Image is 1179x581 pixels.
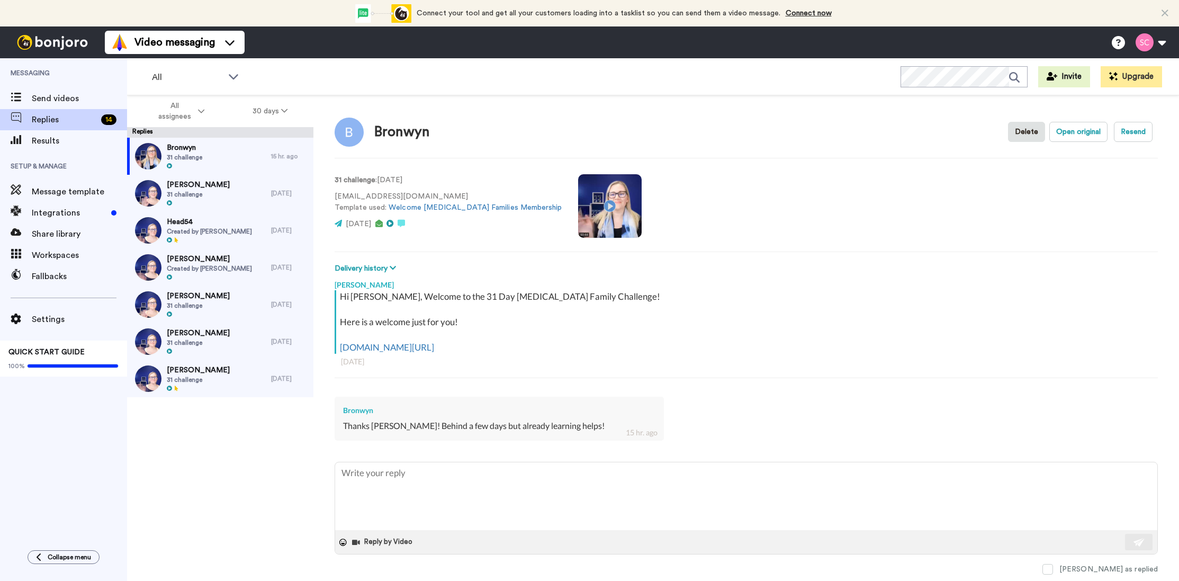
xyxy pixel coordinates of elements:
[111,34,128,51] img: vm-color.svg
[1114,122,1153,142] button: Resend
[32,313,127,326] span: Settings
[335,191,562,213] p: [EMAIL_ADDRESS][DOMAIN_NAME] Template used:
[8,348,85,356] span: QUICK START GUIDE
[167,142,202,153] span: Bronwyn
[101,114,116,125] div: 14
[127,127,313,138] div: Replies
[1008,122,1045,142] button: Delete
[417,10,780,17] span: Connect your tool and get all your customers loading into a tasklist so you can send them a video...
[167,365,230,376] span: [PERSON_NAME]
[167,301,230,310] span: 31 challenge
[135,365,161,392] img: 14e50240-0749-4014-b0cb-2a30016a832f-thumb.jpg
[1101,66,1162,87] button: Upgrade
[271,263,308,272] div: [DATE]
[167,328,230,338] span: [PERSON_NAME]
[340,342,434,353] a: [DOMAIN_NAME][URL]
[335,176,375,184] strong: 31 challenge
[346,220,371,228] span: [DATE]
[1059,564,1158,575] div: [PERSON_NAME] as replied
[335,175,562,186] p: : [DATE]
[335,263,399,274] button: Delivery history
[127,138,313,175] a: Bronwyn31 challenge15 hr. ago
[127,212,313,249] a: Head54Created by [PERSON_NAME][DATE]
[1049,122,1108,142] button: Open original
[127,249,313,286] a: [PERSON_NAME]Created by [PERSON_NAME][DATE]
[32,249,127,262] span: Workspaces
[32,270,127,283] span: Fallbacks
[127,286,313,323] a: [PERSON_NAME]31 challenge[DATE]
[32,135,127,147] span: Results
[167,254,252,264] span: [PERSON_NAME]
[343,420,655,432] div: Thanks [PERSON_NAME]! Behind a few days but already learning helps!
[135,328,161,355] img: 3900969a-d055-4dff-a80d-0c7e7e175917-thumb.jpg
[271,337,308,346] div: [DATE]
[271,226,308,235] div: [DATE]
[167,153,202,162] span: 31 challenge
[32,113,97,126] span: Replies
[389,204,562,211] a: Welcome [MEDICAL_DATA] Families Membership
[271,300,308,309] div: [DATE]
[167,227,252,236] span: Created by [PERSON_NAME]
[353,4,411,23] div: animation
[32,92,127,105] span: Send videos
[351,534,416,550] button: Reply by Video
[271,374,308,383] div: [DATE]
[167,376,230,384] span: 31 challenge
[135,291,161,318] img: 3e3730bd-7e69-4e03-8b7e-c050c91f8fac-thumb.jpg
[335,274,1158,290] div: [PERSON_NAME]
[167,190,230,199] span: 31 challenge
[127,323,313,360] a: [PERSON_NAME]31 challenge[DATE]
[134,35,215,50] span: Video messaging
[153,101,196,122] span: All assignees
[374,124,429,140] div: Bronwyn
[229,102,312,121] button: 30 days
[1133,538,1145,547] img: send-white.svg
[135,180,161,207] img: 4b9a5bd8-0465-4cc0-b297-e3c54a259126-thumb.jpg
[152,71,223,84] span: All
[129,96,229,126] button: All assignees
[135,254,161,281] img: dac2b945-e15e-4e34-8860-b8ba4cc972f4-thumb.jpg
[32,207,107,219] span: Integrations
[271,152,308,160] div: 15 hr. ago
[48,553,91,561] span: Collapse menu
[340,290,1155,354] div: Hi [PERSON_NAME], Welcome to the 31 Day [MEDICAL_DATA] Family Challenge! Here is a welcome just f...
[167,338,230,347] span: 31 challenge
[13,35,92,50] img: bj-logo-header-white.svg
[341,356,1151,367] div: [DATE]
[167,264,252,273] span: Created by [PERSON_NAME]
[626,427,658,438] div: 15 hr. ago
[135,217,161,244] img: ff1317af-7b42-47fb-a4a1-3d14ed2c6bc0-thumb.jpg
[167,291,230,301] span: [PERSON_NAME]
[335,118,364,147] img: Image of Bronwyn
[127,360,313,397] a: [PERSON_NAME]31 challenge[DATE]
[32,228,127,240] span: Share library
[1038,66,1090,87] button: Invite
[32,185,127,198] span: Message template
[271,189,308,198] div: [DATE]
[127,175,313,212] a: [PERSON_NAME]31 challenge[DATE]
[8,362,25,370] span: 100%
[786,10,832,17] a: Connect now
[135,143,161,169] img: c7a8aa82-ae1e-4bda-b809-ac54aa773da8-thumb.jpg
[343,405,655,416] div: Bronwyn
[167,217,252,227] span: Head54
[28,550,100,564] button: Collapse menu
[167,180,230,190] span: [PERSON_NAME]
